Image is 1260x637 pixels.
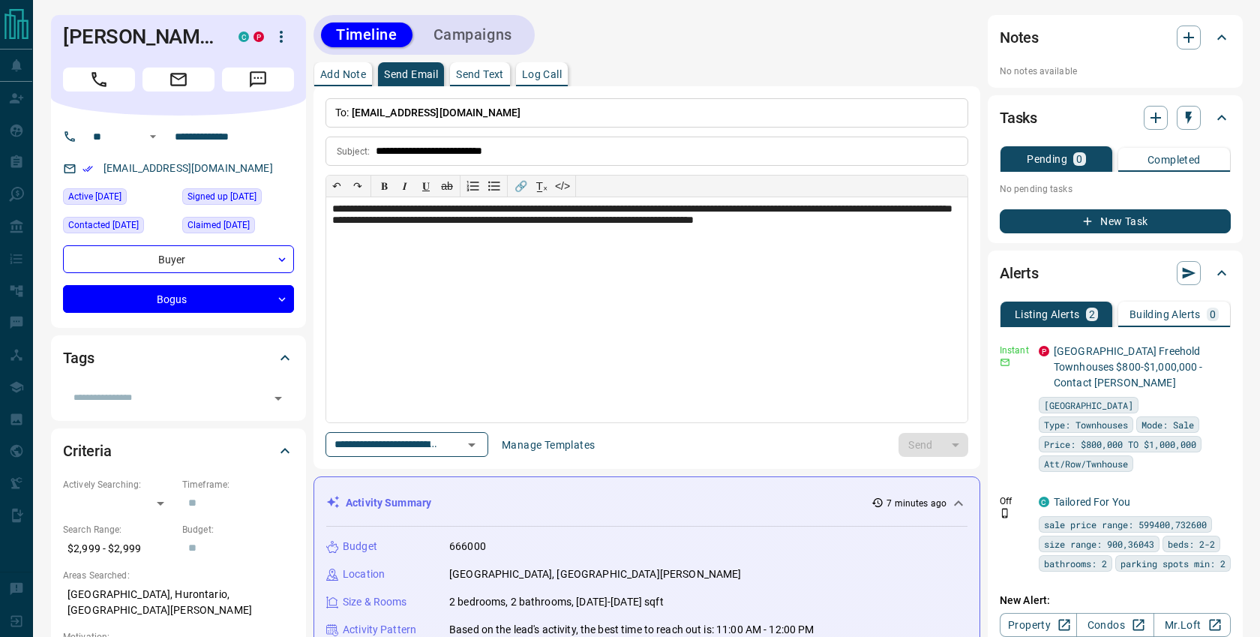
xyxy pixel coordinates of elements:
a: [EMAIL_ADDRESS][DOMAIN_NAME] [103,162,273,174]
div: property.ca [253,32,264,42]
div: Tags [63,340,294,376]
p: [GEOGRAPHIC_DATA], [GEOGRAPHIC_DATA][PERSON_NAME] [449,566,741,582]
button: T̲ₓ [531,176,552,197]
span: Contacted [DATE] [68,218,139,233]
span: bathrooms: 2 [1044,556,1107,571]
svg: Email [1000,357,1010,368]
p: 7 minutes ago [886,497,946,510]
div: property.ca [1039,346,1049,356]
p: Send Email [384,69,438,80]
span: [GEOGRAPHIC_DATA] [1044,398,1133,413]
span: parking spots min: 2 [1120,556,1225,571]
div: Tasks [1000,100,1231,136]
p: Log Call [522,69,562,80]
button: New Task [1000,209,1231,233]
span: Claimed [DATE] [187,218,250,233]
p: $2,999 - $2,999 [63,536,175,561]
p: Listing Alerts [1015,309,1080,320]
p: Budget: [182,523,294,536]
div: Tue Jan 28 2025 [182,217,294,238]
a: Property [1000,613,1077,637]
h2: Tasks [1000,106,1037,130]
p: Timeframe: [182,478,294,491]
button: Numbered list [463,176,484,197]
div: Activity Summary7 minutes ago [326,489,967,517]
button: Open [144,128,162,146]
p: Activity Summary [346,495,431,511]
p: Building Alerts [1129,309,1201,320]
a: Tailored For You [1054,496,1130,508]
p: Completed [1147,155,1201,165]
button: Campaigns [418,23,527,47]
button: Bullet list [484,176,505,197]
div: Criteria [63,433,294,469]
p: 2 bedrooms, 2 bathrooms, [DATE]-[DATE] sqft [449,594,664,610]
p: Size & Rooms [343,594,407,610]
p: Location [343,566,385,582]
svg: Push Notification Only [1000,508,1010,518]
s: ab [441,180,453,192]
button: Timeline [321,23,412,47]
a: [GEOGRAPHIC_DATA] Freehold Townhouses $800-$1,000,000 - Contact [PERSON_NAME] [1054,345,1203,389]
h2: Tags [63,346,94,370]
p: [GEOGRAPHIC_DATA], Hurontario, [GEOGRAPHIC_DATA][PERSON_NAME] [63,582,294,623]
p: 666000 [449,539,486,554]
span: Message [222,68,294,92]
p: No notes available [1000,65,1231,78]
a: Mr.Loft [1153,613,1231,637]
span: Email [142,68,214,92]
button: Open [461,434,482,455]
span: Att/Row/Twnhouse [1044,456,1128,471]
p: 2 [1089,309,1095,320]
h2: Notes [1000,26,1039,50]
span: 𝐔 [422,180,430,192]
button: 🔗 [510,176,531,197]
button: 𝑰 [394,176,415,197]
button: Open [268,388,289,409]
div: condos.ca [1039,497,1049,507]
p: Add Note [320,69,366,80]
div: Sat Feb 03 2024 [182,188,294,209]
h2: Criteria [63,439,112,463]
p: Subject: [337,145,370,158]
span: Call [63,68,135,92]
button: </> [552,176,573,197]
p: No pending tasks [1000,178,1231,200]
span: Signed up [DATE] [187,189,256,204]
p: 0 [1210,309,1216,320]
p: Search Range: [63,523,175,536]
span: Active [DATE] [68,189,121,204]
div: Buyer [63,245,294,273]
button: ↷ [347,176,368,197]
div: Tue Jan 28 2025 [63,217,175,238]
p: To: [325,98,968,128]
button: ab [436,176,457,197]
div: Bogus [63,285,294,313]
a: Condos [1076,613,1153,637]
span: Mode: Sale [1141,417,1194,432]
span: Type: Townhouses [1044,417,1128,432]
button: Manage Templates [493,433,604,457]
svg: Email Verified [82,164,93,174]
button: 𝐁 [373,176,394,197]
span: Price: $800,000 TO $1,000,000 [1044,437,1196,452]
span: sale price range: 599400,732600 [1044,517,1207,532]
h2: Alerts [1000,261,1039,285]
span: [EMAIL_ADDRESS][DOMAIN_NAME] [352,107,521,119]
div: Notes [1000,20,1231,56]
span: beds: 2-2 [1168,536,1215,551]
p: Areas Searched: [63,569,294,582]
p: New Alert: [1000,593,1231,608]
div: Alerts [1000,255,1231,291]
div: Sun Aug 10 2025 [63,188,175,209]
p: Off [1000,494,1030,508]
p: Budget [343,539,377,554]
div: condos.ca [238,32,249,42]
span: size range: 900,36043 [1044,536,1154,551]
div: split button [898,433,968,457]
p: Send Text [456,69,504,80]
button: 𝐔 [415,176,436,197]
p: 0 [1076,154,1082,164]
p: Instant [1000,344,1030,357]
button: ↶ [326,176,347,197]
